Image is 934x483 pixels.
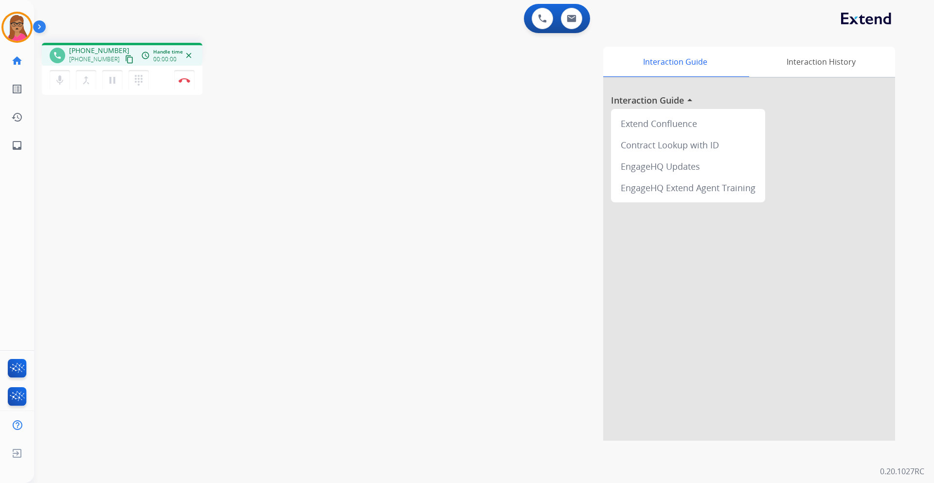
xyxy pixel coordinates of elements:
[11,111,23,123] mat-icon: history
[184,51,193,60] mat-icon: close
[880,465,924,477] p: 0.20.1027RC
[153,48,183,55] span: Handle time
[141,51,150,60] mat-icon: access_time
[615,156,761,177] div: EngageHQ Updates
[69,46,129,55] span: [PHONE_NUMBER]
[179,78,190,83] img: control
[615,134,761,156] div: Contract Lookup with ID
[615,113,761,134] div: Extend Confluence
[153,55,177,63] span: 00:00:00
[69,55,120,63] span: [PHONE_NUMBER]
[53,51,62,60] mat-icon: phone
[3,14,31,41] img: avatar
[11,140,23,151] mat-icon: inbox
[54,74,66,86] mat-icon: mic
[603,47,747,77] div: Interaction Guide
[107,74,118,86] mat-icon: pause
[80,74,92,86] mat-icon: merge_type
[133,74,144,86] mat-icon: dialpad
[615,177,761,198] div: EngageHQ Extend Agent Training
[11,55,23,67] mat-icon: home
[125,55,134,64] mat-icon: content_copy
[11,83,23,95] mat-icon: list_alt
[747,47,895,77] div: Interaction History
